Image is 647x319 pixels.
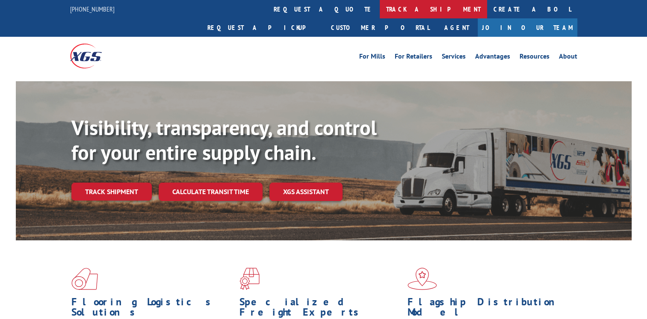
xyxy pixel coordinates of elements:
[436,18,478,37] a: Agent
[239,268,260,290] img: xgs-icon-focused-on-flooring-red
[70,5,115,13] a: [PHONE_NUMBER]
[478,18,577,37] a: Join Our Team
[408,268,437,290] img: xgs-icon-flagship-distribution-model-red
[520,53,550,62] a: Resources
[325,18,436,37] a: Customer Portal
[475,53,510,62] a: Advantages
[159,183,263,201] a: Calculate transit time
[559,53,577,62] a: About
[395,53,432,62] a: For Retailers
[71,183,152,201] a: Track shipment
[269,183,343,201] a: XGS ASSISTANT
[201,18,325,37] a: Request a pickup
[71,268,98,290] img: xgs-icon-total-supply-chain-intelligence-red
[71,114,377,165] b: Visibility, transparency, and control for your entire supply chain.
[359,53,385,62] a: For Mills
[442,53,466,62] a: Services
